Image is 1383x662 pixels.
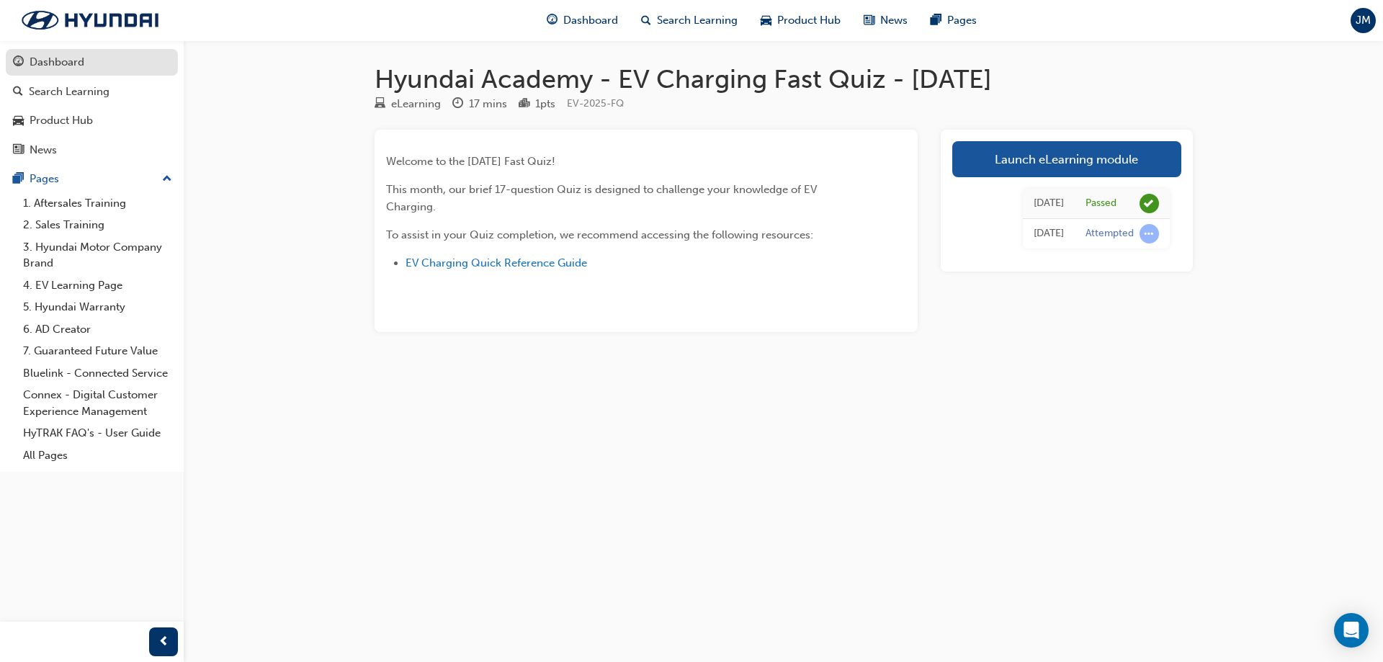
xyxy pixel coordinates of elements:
[519,98,529,111] span: podium-icon
[919,6,988,35] a: pages-iconPages
[13,144,24,157] span: news-icon
[1034,195,1064,212] div: Tue Apr 29 2025 16:21:36 GMT+1000 (Australian Eastern Standard Time)
[931,12,941,30] span: pages-icon
[17,422,178,444] a: HyTRAK FAQ's - User Guide
[386,155,555,168] span: Welcome to the [DATE] Fast Quiz!
[158,633,169,651] span: prev-icon
[761,12,771,30] span: car-icon
[452,95,507,113] div: Duration
[6,137,178,164] a: News
[391,96,441,112] div: eLearning
[567,97,624,109] span: Learning resource code
[17,444,178,467] a: All Pages
[6,49,178,76] a: Dashboard
[13,86,23,99] span: search-icon
[6,79,178,105] a: Search Learning
[375,63,1193,95] h1: Hyundai Academy - EV Charging Fast Quiz - [DATE]
[6,107,178,134] a: Product Hub
[630,6,749,35] a: search-iconSearch Learning
[30,142,57,158] div: News
[17,296,178,318] a: 5. Hyundai Warranty
[29,84,109,100] div: Search Learning
[1356,12,1371,29] span: JM
[17,192,178,215] a: 1. Aftersales Training
[162,170,172,189] span: up-icon
[17,274,178,297] a: 4. EV Learning Page
[13,115,24,128] span: car-icon
[864,12,874,30] span: news-icon
[30,112,93,129] div: Product Hub
[1086,197,1116,210] div: Passed
[547,12,558,30] span: guage-icon
[6,46,178,166] button: DashboardSearch LearningProduct HubNews
[13,173,24,186] span: pages-icon
[375,98,385,111] span: learningResourceType_ELEARNING-icon
[880,12,908,29] span: News
[17,318,178,341] a: 6. AD Creator
[535,6,630,35] a: guage-iconDashboard
[469,96,507,112] div: 17 mins
[17,362,178,385] a: Bluelink - Connected Service
[1140,224,1159,243] span: learningRecordVerb_ATTEMPT-icon
[6,166,178,192] button: Pages
[952,141,1181,177] a: Launch eLearning module
[17,384,178,422] a: Connex - Digital Customer Experience Management
[13,56,24,69] span: guage-icon
[452,98,463,111] span: clock-icon
[657,12,738,29] span: Search Learning
[1334,613,1369,648] div: Open Intercom Messenger
[777,12,841,29] span: Product Hub
[17,340,178,362] a: 7. Guaranteed Future Value
[852,6,919,35] a: news-iconNews
[375,95,441,113] div: Type
[30,54,84,71] div: Dashboard
[519,95,555,113] div: Points
[641,12,651,30] span: search-icon
[386,228,813,241] span: To assist in your Quiz completion, we recommend accessing the following resources:
[1351,8,1376,33] button: JM
[749,6,852,35] a: car-iconProduct Hub
[1034,225,1064,242] div: Tue Apr 29 2025 16:17:45 GMT+1000 (Australian Eastern Standard Time)
[30,171,59,187] div: Pages
[7,5,173,35] img: Trak
[17,214,178,236] a: 2. Sales Training
[1086,227,1134,241] div: Attempted
[563,12,618,29] span: Dashboard
[947,12,977,29] span: Pages
[17,236,178,274] a: 3. Hyundai Motor Company Brand
[406,256,587,269] a: EV Charging Quick Reference Guide
[535,96,555,112] div: 1 pts
[386,183,820,213] span: This month, our brief 17-question Quiz is designed to challenge your knowledge of EV Charging.
[1140,194,1159,213] span: learningRecordVerb_PASS-icon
